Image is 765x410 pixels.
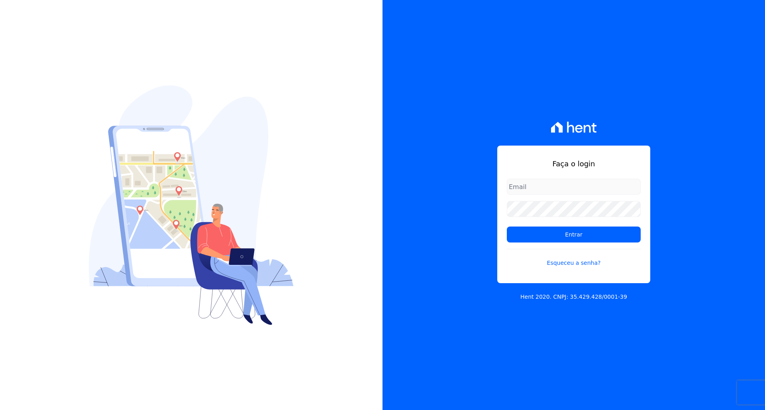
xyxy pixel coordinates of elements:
img: Login [89,85,294,325]
h1: Faça o login [507,158,641,169]
p: Hent 2020. CNPJ: 35.429.428/0001-39 [520,293,627,301]
input: Entrar [507,227,641,242]
a: Esqueceu a senha? [507,249,641,267]
input: Email [507,179,641,195]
